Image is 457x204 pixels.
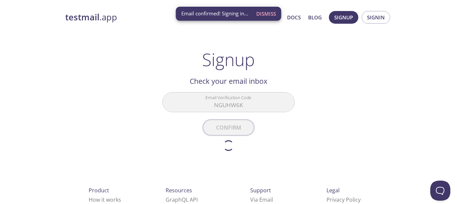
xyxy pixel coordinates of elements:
[162,75,295,87] h2: Check your email inbox
[308,13,322,22] a: Blog
[254,7,279,20] button: Dismiss
[89,196,121,203] a: How it works
[250,187,271,194] span: Support
[181,10,248,17] span: Email confirmed! Signing in...
[65,12,222,23] a: testmail.app
[327,196,361,203] a: Privacy Policy
[256,9,276,18] span: Dismiss
[334,13,353,22] span: Signup
[65,11,99,23] strong: testmail
[430,181,450,201] iframe: Help Scout Beacon - Open
[329,11,358,24] button: Signup
[89,187,109,194] span: Product
[166,187,192,194] span: Resources
[166,196,198,203] a: GraphQL API
[250,196,273,203] a: Via Email
[367,13,385,22] span: Signin
[202,49,255,69] h1: Signup
[287,13,301,22] a: Docs
[362,11,390,24] button: Signin
[327,187,340,194] span: Legal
